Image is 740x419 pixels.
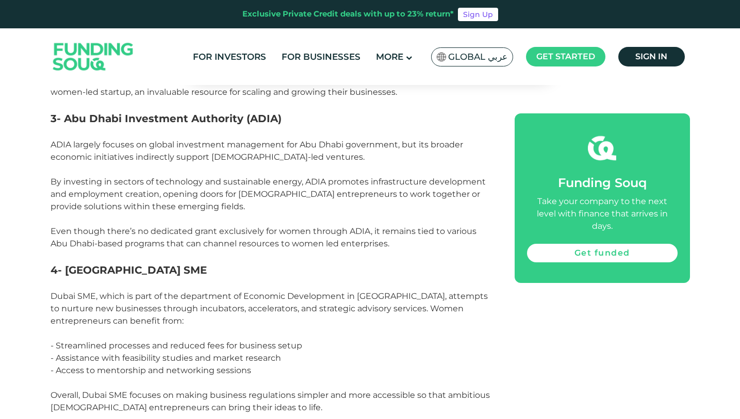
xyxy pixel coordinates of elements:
[536,52,595,61] span: Get started
[279,48,363,65] a: For Businesses
[51,264,207,276] strong: 4- [GEOGRAPHIC_DATA] SME
[558,175,647,190] span: Funding Souq
[51,176,491,213] p: By investing in sectors of technology and sustainable energy, ADIA promotes infrastructure develo...
[635,52,667,61] span: Sign in
[51,364,491,377] p: - Access to mentorship and networking sessions
[51,352,491,364] p: - Assistance with feasibility studies and market research
[376,52,403,62] span: More
[448,51,507,63] span: Global عربي
[527,195,678,232] div: Take your company to the next level with finance that arrives in days.
[458,8,498,21] a: Sign Up
[51,291,96,301] a: Dubai SME
[51,225,491,250] p: Even though there’s no dedicated grant exclusively for women through ADIA, it remains tied to var...
[51,139,491,163] p: ADIA largely focuses on global investment management for Abu Dhabi government, but its broader ec...
[618,47,685,66] a: Sign in
[51,278,491,327] p: , which is part of the department of Economic Development in [GEOGRAPHIC_DATA], attempts to nurtu...
[43,31,144,83] img: Logo
[527,244,678,262] a: Get funded
[588,134,616,162] img: fsicon
[437,53,446,61] img: SA Flag
[190,48,269,65] a: For Investors
[51,340,491,352] p: - Streamlined processes and reduced fees for business setup
[242,8,454,20] div: Exclusive Private Credit deals with up to 23% return*
[51,112,282,125] strong: 3- Abu Dhabi Investment Authority (ADIA)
